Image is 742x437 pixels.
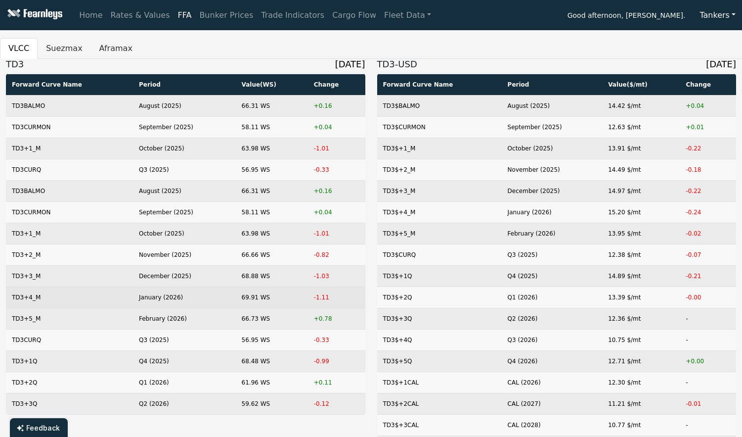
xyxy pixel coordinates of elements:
[308,159,365,180] td: -0.33
[602,393,680,414] td: 11.21 $/mt
[236,244,308,265] td: 66.66 WS
[502,95,603,116] td: August (2025)
[502,308,603,329] td: Q2 (2026)
[680,138,736,159] td: -0.22
[133,372,236,393] td: Q1 (2026)
[6,116,133,138] td: TD3CURMON
[133,223,236,244] td: October (2025)
[377,372,502,393] td: TD3$+1CAL
[133,201,236,223] td: September (2025)
[6,59,365,70] h3: TD3
[133,350,236,372] td: Q4 (2025)
[377,265,502,287] td: TD3$+1Q
[6,180,133,201] td: TD3BALMO
[236,265,308,287] td: 68.88 WS
[236,223,308,244] td: 63.98 WS
[602,95,680,116] td: 14.42 $/mt
[602,201,680,223] td: 15.20 $/mt
[308,180,365,201] td: +0.16
[680,350,736,372] td: +0.00
[680,159,736,180] td: -0.18
[680,393,736,414] td: -0.01
[680,74,736,95] th: Change
[308,329,365,350] td: -0.33
[680,308,736,329] td: -
[236,329,308,350] td: 56.95 WS
[328,5,380,25] a: Cargo Flow
[6,138,133,159] td: TD3+1_M
[680,372,736,393] td: -
[6,201,133,223] td: TD3CURMON
[6,223,133,244] td: TD3+1_M
[6,74,133,95] th: Forward Curve Name
[308,372,365,393] td: +0.11
[6,95,133,116] td: TD3BALMO
[602,223,680,244] td: 13.95 $/mt
[502,138,603,159] td: October (2025)
[502,393,603,414] td: CAL (2027)
[567,8,686,25] span: Good afternoon, [PERSON_NAME].
[133,265,236,287] td: December (2025)
[308,116,365,138] td: +0.04
[377,308,502,329] td: TD3$+3Q
[680,223,736,244] td: -0.02
[502,116,603,138] td: September (2025)
[6,265,133,287] td: TD3+3_M
[6,329,133,350] td: TD3CURQ
[377,159,502,180] td: TD3$+2_M
[377,287,502,308] td: TD3$+2Q
[380,5,435,25] a: Fleet Data
[236,308,308,329] td: 66.73 WS
[236,74,308,95] th: Value (WS)
[680,414,736,436] td: -
[502,265,603,287] td: Q4 (2025)
[6,244,133,265] td: TD3+2_M
[502,159,603,180] td: November (2025)
[236,138,308,159] td: 63.98 WS
[308,201,365,223] td: +0.04
[335,59,365,70] span: [DATE]
[5,9,62,21] img: Fearnleys Logo
[377,223,502,244] td: TD3$+5_M
[6,393,133,414] td: TD3+3Q
[236,372,308,393] td: 61.96 WS
[133,329,236,350] td: Q3 (2025)
[6,372,133,393] td: TD3+2Q
[133,287,236,308] td: January (2026)
[377,180,502,201] td: TD3$+3_M
[133,244,236,265] td: November (2025)
[308,265,365,287] td: -1.03
[308,244,365,265] td: -0.82
[377,201,502,223] td: TD3$+4_M
[602,180,680,201] td: 14.97 $/mt
[107,5,174,25] a: Rates & Values
[502,414,603,436] td: CAL (2028)
[236,116,308,138] td: 58.11 WS
[133,180,236,201] td: August (2025)
[377,59,737,70] h3: TD3-USD
[680,180,736,201] td: -0.22
[377,95,502,116] td: TD3$BALMO
[602,308,680,329] td: 12.36 $/mt
[38,38,90,59] button: Suezmax
[502,287,603,308] td: Q1 (2026)
[502,201,603,223] td: January (2026)
[502,223,603,244] td: February (2026)
[133,116,236,138] td: September (2025)
[133,159,236,180] td: Q3 (2025)
[693,6,742,25] button: Tankers
[502,244,603,265] td: Q3 (2025)
[602,372,680,393] td: 12.30 $/mt
[680,329,736,350] td: -
[602,159,680,180] td: 14.49 $/mt
[602,116,680,138] td: 12.63 $/mt
[502,372,603,393] td: CAL (2026)
[91,38,141,59] button: Aframax
[602,414,680,436] td: 10.77 $/mt
[174,5,196,25] a: FFA
[133,95,236,116] td: August (2025)
[680,95,736,116] td: +0.04
[308,223,365,244] td: -1.01
[236,393,308,414] td: 59.62 WS
[6,350,133,372] td: TD3+1Q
